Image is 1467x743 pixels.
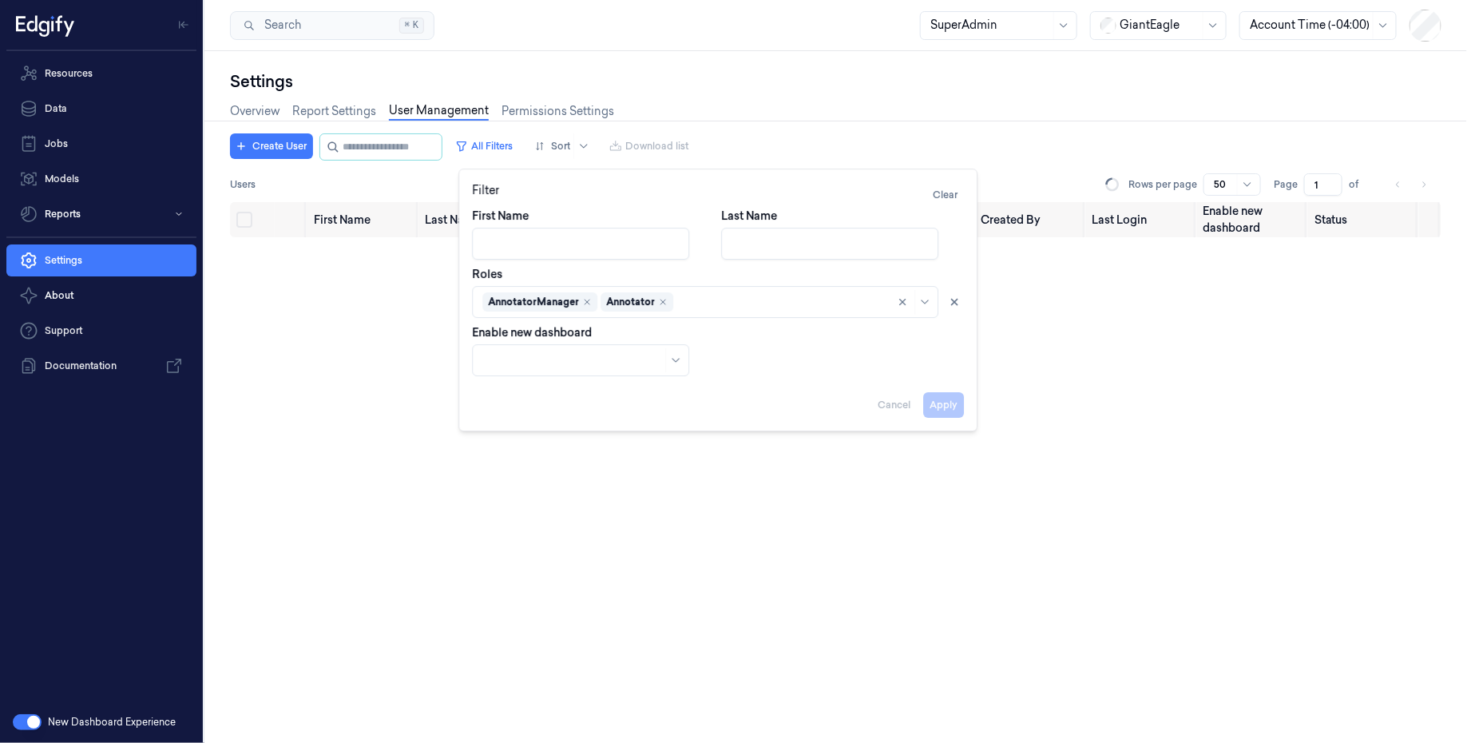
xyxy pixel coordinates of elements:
a: Data [6,93,196,125]
div: Filter [472,182,964,208]
button: Create User [230,133,313,159]
th: Last Login [1086,202,1197,237]
button: Search⌘K [230,11,434,40]
a: Documentation [6,350,196,382]
button: Toggle Navigation [171,12,196,38]
div: Remove ,Annotator [658,297,668,307]
a: Support [6,315,196,347]
button: All Filters [449,133,519,159]
div: Settings [230,70,1441,93]
a: Report Settings [292,103,376,120]
th: Enable new dashboard [1197,202,1308,237]
button: Reports [6,198,196,230]
span: Search [258,17,301,34]
th: Status [1308,202,1419,237]
a: Jobs [6,128,196,160]
th: First Name [307,202,418,237]
nav: pagination [1387,173,1435,196]
button: Select all [236,212,252,228]
span: of [1349,177,1374,192]
div: AnnotatorManager [488,295,579,309]
p: Rows per page [1128,177,1197,192]
a: Overview [230,103,280,120]
button: Clear [926,182,964,208]
div: Annotator [606,295,655,309]
span: Page [1274,177,1298,192]
th: Created By [974,202,1085,237]
button: About [6,280,196,312]
a: User Management [389,102,489,121]
th: Last Name [419,202,530,237]
span: Users [230,177,256,192]
label: Last Name [721,208,777,224]
a: Resources [6,58,196,89]
label: Enable new dashboard [472,324,592,340]
label: First Name [472,208,529,224]
a: Settings [6,244,196,276]
a: Models [6,163,196,195]
div: Remove ,AnnotatorManager [582,297,592,307]
label: Roles [472,266,502,282]
a: Permissions Settings [502,103,614,120]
